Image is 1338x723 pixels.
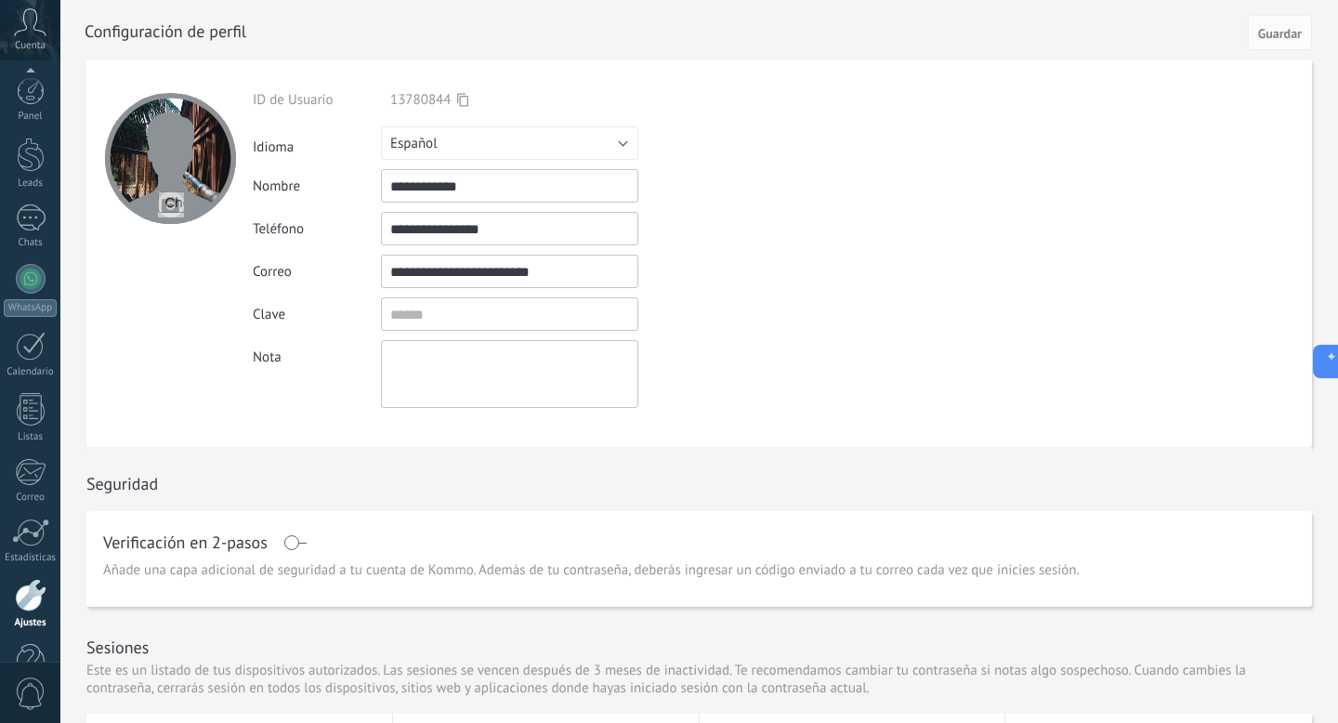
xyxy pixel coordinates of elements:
div: Correo [4,492,58,504]
div: Nota [253,340,381,366]
div: Clave [253,306,381,323]
div: Nombre [253,177,381,195]
button: Español [381,126,638,160]
h1: Sesiones [86,637,149,658]
div: Ajustes [4,617,58,629]
div: Chats [4,237,58,249]
button: Guardar [1248,15,1312,50]
p: Este es un listado de tus dispositivos autorizados. Las sesiones se vencen después de 3 meses de ... [86,662,1312,697]
div: Listas [4,431,58,443]
div: Panel [4,111,58,123]
h1: Seguridad [86,473,158,494]
span: Añade una capa adicional de seguridad a tu cuenta de Kommo. Además de tu contraseña, deberás ingr... [103,561,1080,580]
span: Guardar [1258,27,1302,40]
div: Estadísticas [4,552,58,564]
h1: Verificación en 2-pasos [103,535,268,550]
div: Leads [4,177,58,190]
span: Español [390,135,438,152]
div: Calendario [4,366,58,378]
div: Correo [253,263,381,281]
div: Idioma [253,131,381,156]
div: WhatsApp [4,299,57,317]
span: Cuenta [15,40,46,52]
span: 13780844 [390,91,451,109]
div: ID de Usuario [253,91,381,109]
div: Teléfono [253,220,381,238]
